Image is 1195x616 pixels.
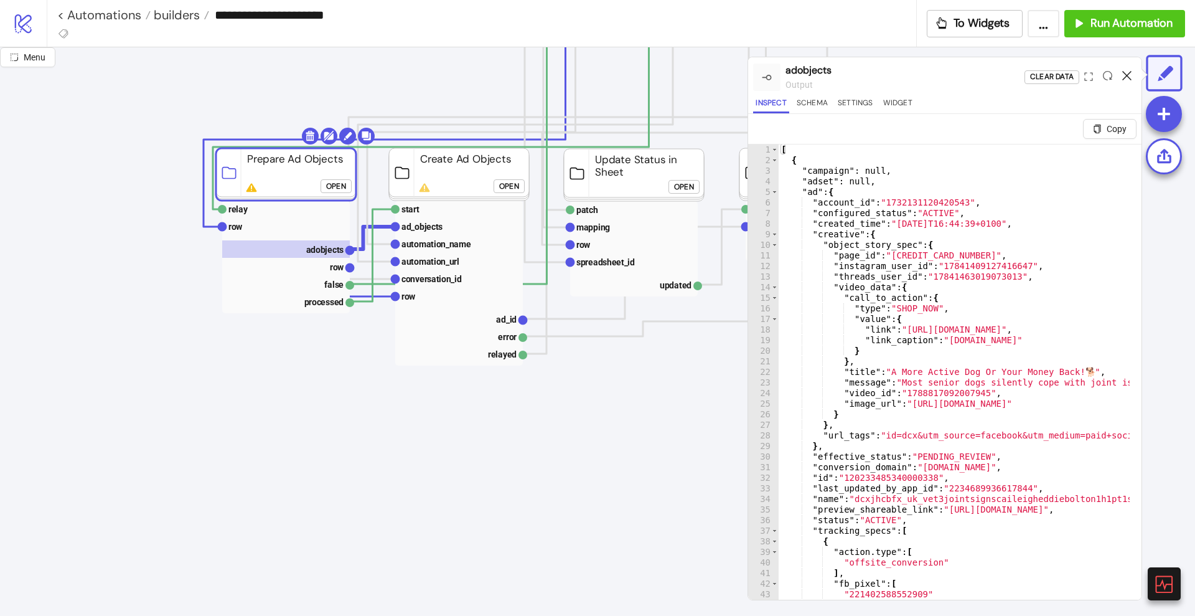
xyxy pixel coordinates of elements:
[748,208,779,219] div: 7
[748,166,779,176] div: 3
[771,526,778,536] span: Toggle code folding, rows 37 through 107
[748,293,779,303] div: 15
[794,97,830,113] button: Schema
[748,462,779,473] div: 31
[753,97,789,113] button: Inspect
[1064,10,1185,37] button: Run Automation
[748,515,779,526] div: 36
[748,145,779,155] div: 1
[1024,70,1079,84] button: Clear Data
[306,245,344,255] text: adobjects
[499,179,519,194] div: Open
[748,473,779,483] div: 32
[576,240,591,250] text: row
[401,257,459,267] text: automation_url
[1107,124,1127,134] span: Copy
[748,494,779,505] div: 34
[1028,10,1059,37] button: ...
[748,272,779,282] div: 13
[748,399,779,409] div: 25
[881,97,915,113] button: Widget
[24,52,45,62] span: Menu
[748,356,779,367] div: 21
[748,367,779,377] div: 22
[785,78,1024,92] div: output
[748,409,779,420] div: 26
[748,250,779,261] div: 11
[57,9,151,21] a: < Automations
[748,377,779,388] div: 23
[748,420,779,430] div: 27
[748,197,779,208] div: 6
[748,346,779,356] div: 20
[748,261,779,272] div: 12
[771,155,778,166] span: Toggle code folding, rows 2 through 116
[748,219,779,229] div: 8
[748,430,779,441] div: 28
[330,262,344,272] text: row
[401,239,471,249] text: automation_name
[748,388,779,399] div: 24
[748,526,779,536] div: 37
[748,568,779,579] div: 41
[748,314,779,325] div: 17
[748,441,779,452] div: 29
[748,335,779,346] div: 19
[401,204,419,214] text: start
[748,452,779,462] div: 30
[748,282,779,293] div: 14
[674,180,694,194] div: Open
[771,293,778,303] span: Toggle code folding, rows 15 through 21
[326,179,346,194] div: Open
[1083,119,1136,139] button: Copy
[748,600,779,610] div: 44
[748,155,779,166] div: 2
[748,325,779,335] div: 18
[1030,70,1074,84] div: Clear Data
[954,16,1010,31] span: To Widgets
[668,180,700,194] button: Open
[771,282,778,293] span: Toggle code folding, rows 14 through 26
[321,179,352,193] button: Open
[771,187,778,197] span: Toggle code folding, rows 5 through 110
[771,229,778,240] span: Toggle code folding, rows 9 through 29
[496,315,517,325] text: ad_id
[1093,125,1102,133] span: copy
[835,97,876,113] button: Settings
[748,176,779,187] div: 4
[748,505,779,515] div: 35
[748,579,779,589] div: 42
[748,557,779,568] div: 40
[748,536,779,547] div: 38
[748,589,779,600] div: 43
[771,145,778,155] span: Toggle code folding, rows 1 through 319
[576,222,610,232] text: mapping
[748,240,779,250] div: 10
[151,7,200,23] span: builders
[1084,72,1093,81] span: expand
[10,53,19,62] span: radius-bottomright
[401,222,443,232] text: ad_objects
[771,240,778,250] span: Toggle code folding, rows 10 through 27
[1090,16,1173,31] span: Run Automation
[151,9,209,21] a: builders
[576,205,598,215] text: patch
[771,547,778,557] span: Toggle code folding, rows 39 through 41
[771,579,778,589] span: Toggle code folding, rows 42 through 44
[748,547,779,557] div: 39
[228,222,243,232] text: row
[748,187,779,197] div: 5
[494,179,525,193] button: Open
[401,274,462,284] text: conversation_id
[771,536,778,547] span: Toggle code folding, rows 38 through 45
[748,229,779,240] div: 9
[771,314,778,325] span: Toggle code folding, rows 17 through 20
[748,483,779,494] div: 33
[927,10,1023,37] button: To Widgets
[576,257,635,267] text: spreadsheet_id
[748,303,779,314] div: 16
[228,204,248,214] text: relay
[401,291,416,301] text: row
[785,62,1024,78] div: adobjects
